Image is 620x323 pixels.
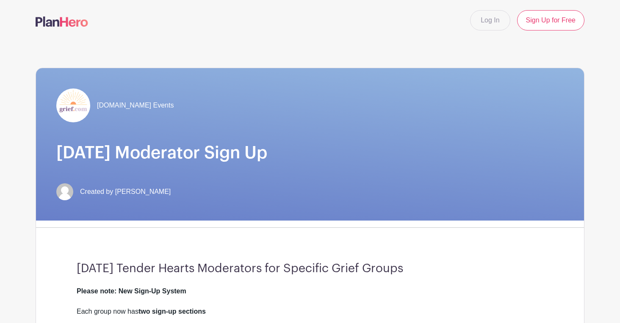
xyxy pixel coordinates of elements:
strong: Please note: New Sign-Up System [77,287,186,295]
a: Log In [470,10,510,30]
strong: two sign-up sections [138,308,206,315]
img: default-ce2991bfa6775e67f084385cd625a349d9dcbb7a52a09fb2fda1e96e2d18dcdb.png [56,183,73,200]
span: [DOMAIN_NAME] Events [97,100,174,110]
span: Created by [PERSON_NAME] [80,187,171,197]
img: grief-logo-planhero.png [56,88,90,122]
h3: [DATE] Tender Hearts Moderators for Specific Grief Groups [77,262,543,276]
h1: [DATE] Moderator Sign Up [56,143,564,163]
img: logo-507f7623f17ff9eddc593b1ce0a138ce2505c220e1c5a4e2b4648c50719b7d32.svg [36,17,88,27]
a: Sign Up for Free [517,10,584,30]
